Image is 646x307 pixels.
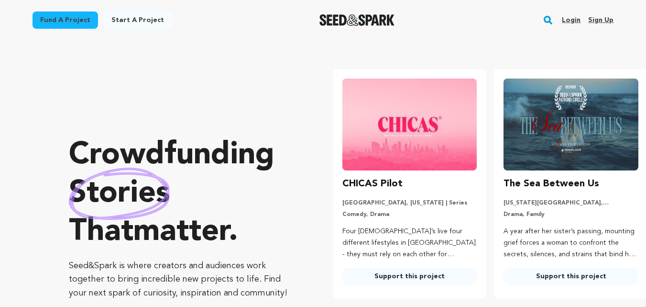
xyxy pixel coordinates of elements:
[342,79,477,171] img: CHICAS Pilot image
[504,176,599,192] h3: The Sea Between Us
[562,12,580,28] a: Login
[69,136,295,251] p: Crowdfunding that .
[342,226,477,260] p: Four [DEMOGRAPHIC_DATA]’s live four different lifestyles in [GEOGRAPHIC_DATA] - they must rely on...
[588,12,613,28] a: Sign up
[133,217,229,248] span: matter
[342,176,403,192] h3: CHICAS Pilot
[342,199,477,207] p: [GEOGRAPHIC_DATA], [US_STATE] | Series
[69,168,170,220] img: hand sketched image
[69,259,295,300] p: Seed&Spark is where creators and audiences work together to bring incredible new projects to life...
[504,79,638,171] img: The Sea Between Us image
[319,14,394,26] a: Seed&Spark Homepage
[342,211,477,218] p: Comedy, Drama
[504,226,638,260] p: A year after her sister’s passing, mounting grief forces a woman to confront the secrets, silence...
[104,11,172,29] a: Start a project
[504,211,638,218] p: Drama, Family
[319,14,394,26] img: Seed&Spark Logo Dark Mode
[342,268,477,285] a: Support this project
[504,268,638,285] a: Support this project
[33,11,98,29] a: Fund a project
[504,199,638,207] p: [US_STATE][GEOGRAPHIC_DATA], [US_STATE] | Film Short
